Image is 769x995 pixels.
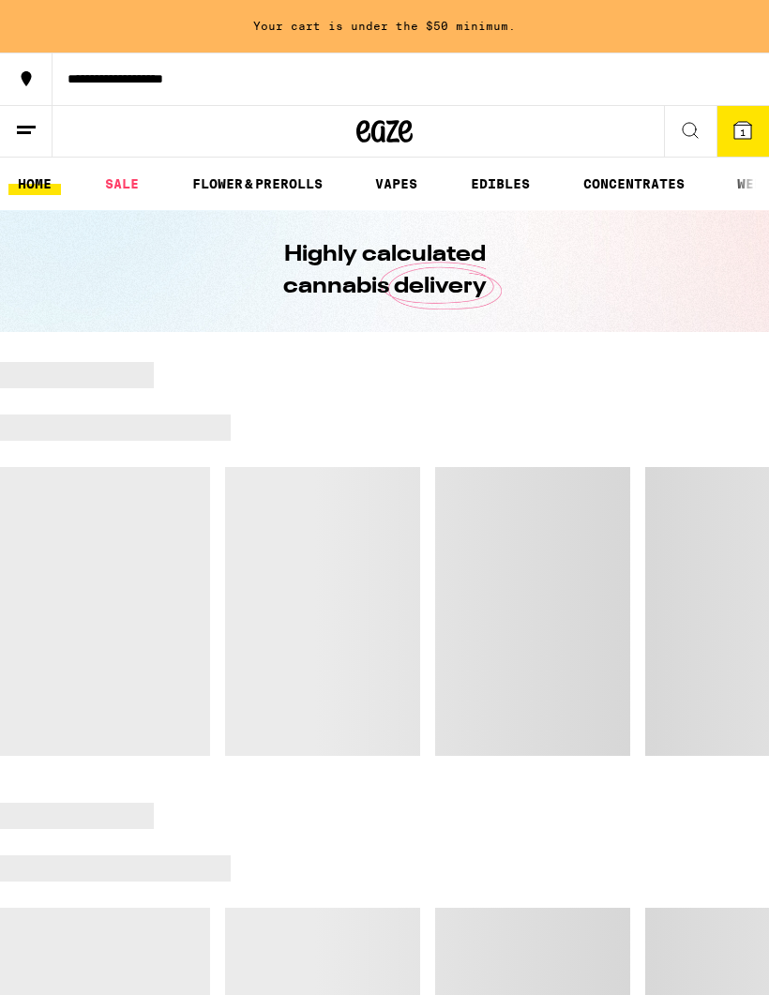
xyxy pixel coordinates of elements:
a: EDIBLES [461,173,539,195]
span: 1 [740,127,746,138]
a: CONCENTRATES [574,173,694,195]
a: VAPES [366,173,427,195]
button: 1 [716,106,769,157]
a: FLOWER & PREROLLS [183,173,332,195]
h1: Highly calculated cannabis delivery [230,239,539,303]
a: SALE [96,173,148,195]
a: HOME [8,173,61,195]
